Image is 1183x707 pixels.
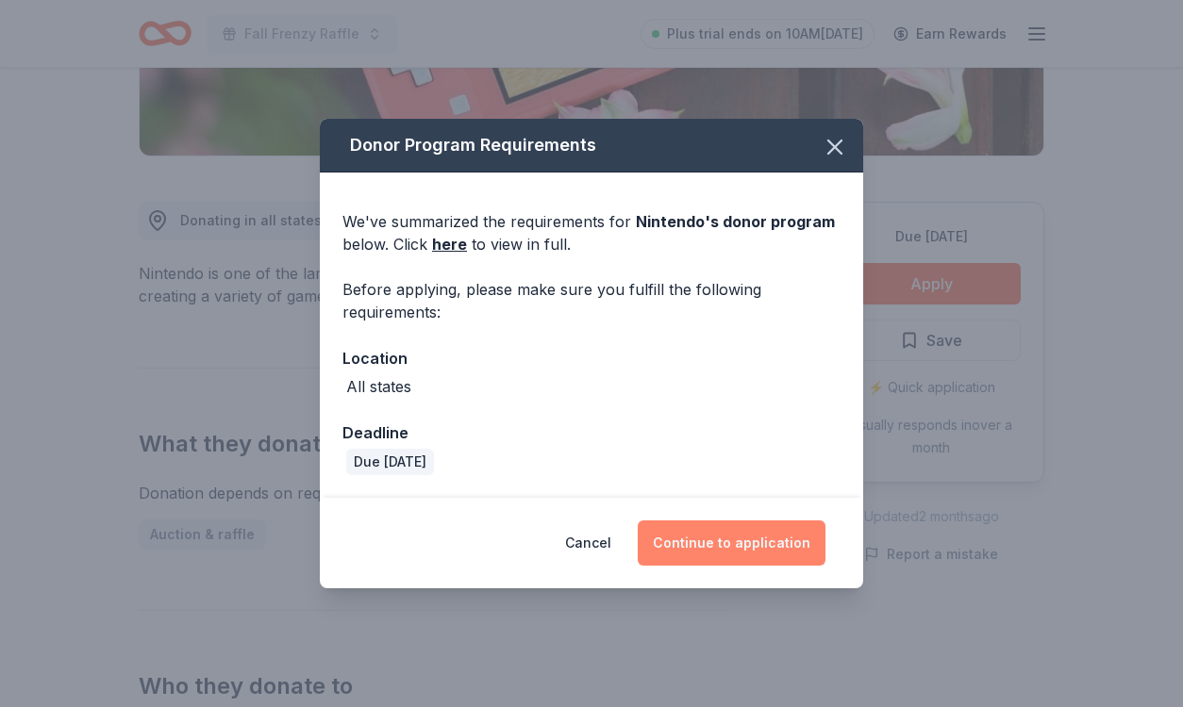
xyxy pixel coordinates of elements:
span: Nintendo 's donor program [636,212,835,231]
div: We've summarized the requirements for below. Click to view in full. [342,210,841,255]
a: here [432,233,467,255]
div: Due [DATE] [346,449,434,475]
button: Continue to application [638,520,825,566]
div: Donor Program Requirements [320,119,863,173]
div: All states [346,375,411,398]
div: Deadline [342,420,841,445]
button: Cancel [565,520,611,566]
div: Before applying, please make sure you fulfill the following requirements: [342,278,841,323]
div: Location [342,346,841,370]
